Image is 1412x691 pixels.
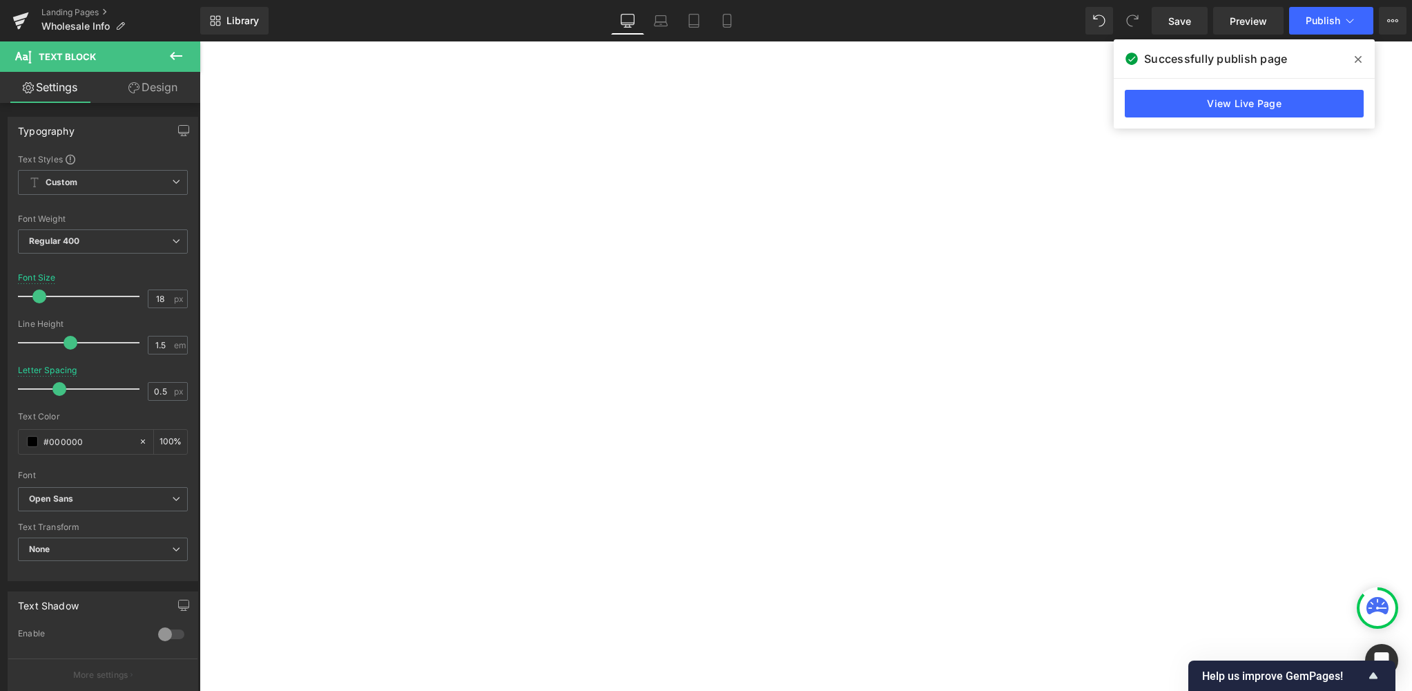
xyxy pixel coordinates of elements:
[41,7,200,18] a: Landing Pages
[18,522,188,532] div: Text Transform
[1144,50,1287,67] span: Successfully publish page
[1306,15,1340,26] span: Publish
[18,273,56,283] div: Font Size
[710,7,744,35] a: Mobile
[611,7,644,35] a: Desktop
[200,7,269,35] a: New Library
[1230,14,1267,28] span: Preview
[18,471,188,480] div: Font
[1119,7,1146,35] button: Redo
[29,236,80,246] b: Regular 400
[43,434,132,449] input: Color
[103,72,203,103] a: Design
[18,153,188,164] div: Text Styles
[8,659,197,691] button: More settings
[29,493,73,505] i: Open Sans
[677,7,710,35] a: Tablet
[174,387,186,396] span: px
[644,7,677,35] a: Laptop
[46,177,77,189] b: Custom
[226,15,259,27] span: Library
[18,117,75,137] div: Typography
[18,214,188,224] div: Font Weight
[18,628,144,643] div: Enable
[73,669,128,681] p: More settings
[1365,644,1398,677] div: Open Intercom Messenger
[1202,668,1382,684] button: Show survey - Help us improve GemPages!
[1168,14,1191,28] span: Save
[18,412,188,422] div: Text Color
[1085,7,1113,35] button: Undo
[154,430,187,454] div: %
[1379,7,1406,35] button: More
[18,366,77,375] div: Letter Spacing
[174,341,186,350] span: em
[1202,670,1365,683] span: Help us improve GemPages!
[1213,7,1284,35] a: Preview
[18,592,79,612] div: Text Shadow
[29,544,50,554] b: None
[1125,90,1364,117] a: View Live Page
[18,319,188,329] div: Line Height
[174,294,186,303] span: px
[1289,7,1373,35] button: Publish
[41,21,110,32] span: Wholesale Info
[39,51,96,62] span: Text Block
